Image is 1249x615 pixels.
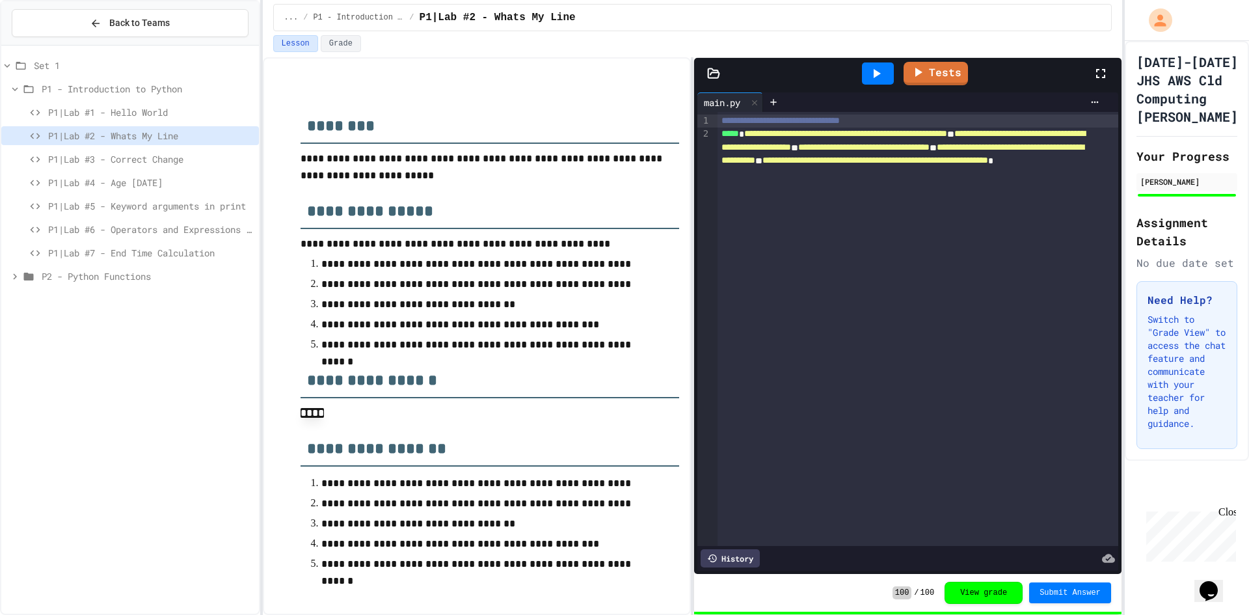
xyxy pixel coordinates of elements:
span: Set 1 [34,59,254,72]
span: Back to Teams [109,16,170,30]
div: main.py [697,92,763,112]
iframe: chat widget [1141,506,1236,562]
span: 100 [920,588,935,598]
h2: Assignment Details [1136,213,1237,250]
span: Submit Answer [1040,588,1101,598]
button: Grade [321,35,361,52]
span: ... [284,12,299,23]
div: 2 [697,128,710,194]
span: P1 - Introduction to Python [313,12,404,23]
span: P1 - Introduction to Python [42,82,254,96]
iframe: chat widget [1194,563,1236,602]
span: P1|Lab #5 - Keyword arguments in print [48,199,254,213]
span: P1|Lab #1 - Hello World [48,105,254,119]
span: / [914,588,919,598]
button: View grade [945,582,1023,604]
div: 1 [697,115,710,128]
div: No due date set [1136,255,1237,271]
span: P1|Lab #3 - Correct Change [48,152,254,166]
div: [PERSON_NAME] [1140,176,1233,187]
button: Back to Teams [12,9,248,37]
a: Tests [904,62,968,85]
span: P1|Lab #7 - End Time Calculation [48,246,254,260]
div: Chat with us now!Close [5,5,90,83]
span: P1|Lab #6 - Operators and Expressions Lab [48,223,254,236]
button: Submit Answer [1029,582,1111,603]
span: / [303,12,308,23]
p: Switch to "Grade View" to access the chat feature and communicate with your teacher for help and ... [1148,313,1226,430]
span: / [409,12,414,23]
span: 100 [893,586,912,599]
span: P1|Lab #4 - Age [DATE] [48,176,254,189]
div: History [701,549,760,567]
h3: Need Help? [1148,292,1226,308]
div: My Account [1135,5,1175,35]
button: Lesson [273,35,318,52]
div: main.py [697,96,747,109]
h2: Your Progress [1136,147,1237,165]
span: P1|Lab #2 - Whats My Line [48,129,254,143]
span: P1|Lab #2 - Whats My Line [420,10,576,25]
span: P2 - Python Functions [42,269,254,283]
h1: [DATE]-[DATE] JHS AWS Cld Computing [PERSON_NAME] [1136,53,1238,126]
